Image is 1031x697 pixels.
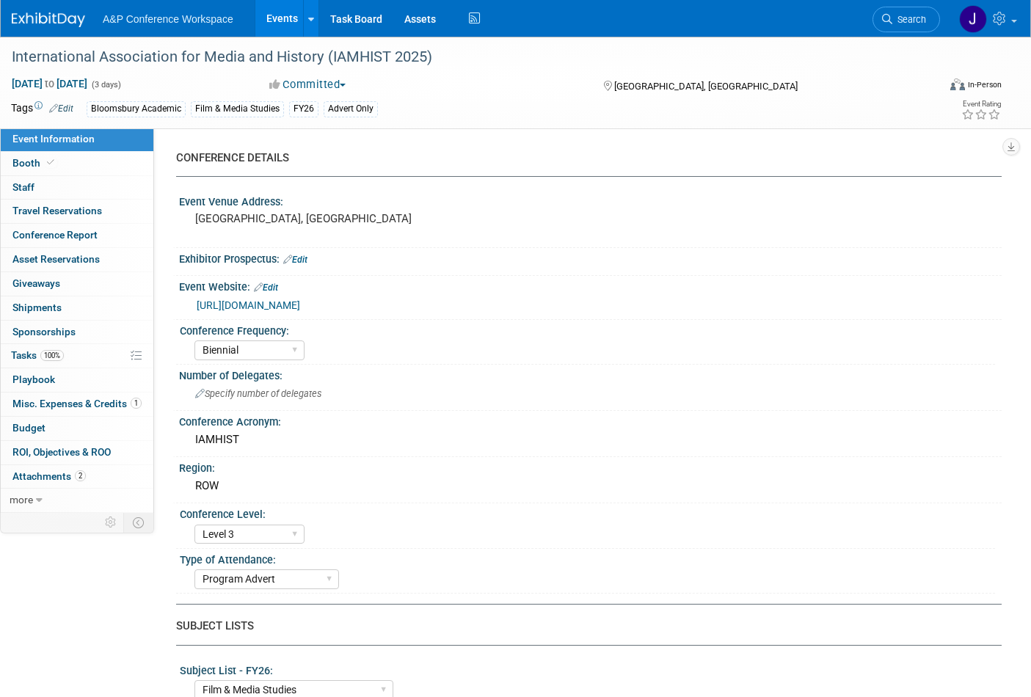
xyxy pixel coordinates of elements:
span: Conference Report [12,229,98,241]
span: A&P Conference Workspace [103,13,233,25]
div: Event Venue Address: [179,191,1002,209]
span: 100% [40,350,64,361]
span: Asset Reservations [12,253,100,265]
a: Shipments [1,296,153,320]
a: Edit [283,255,307,265]
td: Personalize Event Tab Strip [98,513,124,532]
span: 2 [75,470,86,481]
img: Jennifer Howell [959,5,987,33]
a: Budget [1,417,153,440]
span: Search [892,14,926,25]
img: ExhibitDay [12,12,85,27]
span: 1 [131,398,142,409]
a: Sponsorships [1,321,153,344]
i: Booth reservation complete [47,158,54,167]
span: Tasks [11,349,64,361]
div: Bloomsbury Academic [87,101,186,117]
div: Number of Delegates: [179,365,1002,383]
a: Giveaways [1,272,153,296]
td: Tags [11,101,73,117]
pre: [GEOGRAPHIC_DATA], [GEOGRAPHIC_DATA] [195,212,506,225]
div: Film & Media Studies [191,101,284,117]
div: FY26 [289,101,318,117]
span: Travel Reservations [12,205,102,216]
div: Region: [179,457,1002,475]
span: [GEOGRAPHIC_DATA], [GEOGRAPHIC_DATA] [614,81,798,92]
a: more [1,489,153,512]
a: Tasks100% [1,344,153,368]
a: Staff [1,176,153,200]
a: [URL][DOMAIN_NAME] [197,299,300,311]
span: Specify number of delegates [195,388,321,399]
a: Conference Report [1,224,153,247]
div: Subject List - FY26: [180,660,995,678]
span: Staff [12,181,34,193]
div: Exhibitor Prospectus: [179,248,1002,267]
div: Event Rating [961,101,1001,108]
a: Search [872,7,940,32]
span: Misc. Expenses & Credits [12,398,142,409]
span: Shipments [12,302,62,313]
a: Travel Reservations [1,200,153,223]
a: Edit [49,103,73,114]
span: (3 days) [90,80,121,90]
div: IAMHIST [190,428,991,451]
a: Asset Reservations [1,248,153,271]
div: In-Person [967,79,1002,90]
span: Budget [12,422,45,434]
button: Committed [264,77,351,92]
div: Conference Frequency: [180,320,995,338]
span: Booth [12,157,57,169]
span: ROI, Objectives & ROO [12,446,111,458]
span: Giveaways [12,277,60,289]
span: more [10,494,33,506]
div: ROW [190,475,991,497]
div: International Association for Media and History (IAMHIST 2025) [7,44,917,70]
span: to [43,78,57,90]
span: Event Information [12,133,95,145]
div: SUBJECT LISTS [176,618,991,634]
span: Attachments [12,470,86,482]
a: Playbook [1,368,153,392]
span: Playbook [12,373,55,385]
a: Event Information [1,128,153,151]
div: Event Format [855,76,1002,98]
div: CONFERENCE DETAILS [176,150,991,166]
a: Booth [1,152,153,175]
span: [DATE] [DATE] [11,77,88,90]
a: Edit [254,282,278,293]
div: Type of Attendance: [180,549,995,567]
div: Advert Only [324,101,378,117]
div: Conference Level: [180,503,995,522]
img: Format-Inperson.png [950,79,965,90]
div: Event Website: [179,276,1002,295]
div: Conference Acronym: [179,411,1002,429]
a: Misc. Expenses & Credits1 [1,393,153,416]
td: Toggle Event Tabs [124,513,154,532]
a: Attachments2 [1,465,153,489]
span: Sponsorships [12,326,76,337]
a: ROI, Objectives & ROO [1,441,153,464]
